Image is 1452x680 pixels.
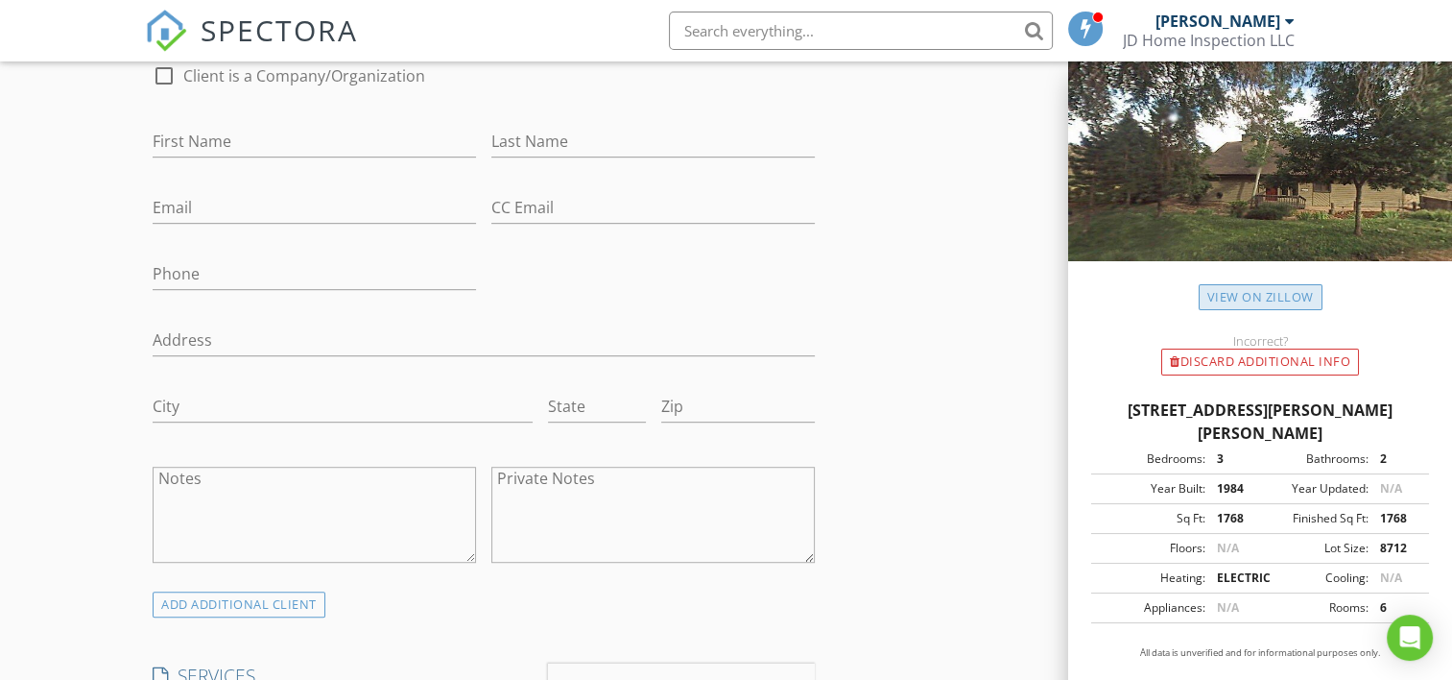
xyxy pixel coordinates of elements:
[1097,510,1205,527] div: Sq Ft:
[1217,599,1239,616] span: N/A
[1260,480,1369,498] div: Year Updated:
[1369,540,1423,557] div: 8712
[1387,615,1433,661] div: Open Intercom Messenger
[1097,450,1205,468] div: Bedrooms:
[1369,599,1423,617] div: 6
[1205,510,1260,527] div: 1768
[1380,570,1402,586] span: N/A
[1369,510,1423,527] div: 1768
[1068,31,1452,307] img: streetview
[1097,540,1205,557] div: Floors:
[1123,31,1295,50] div: JD Home Inspection LLC
[1205,480,1260,498] div: 1984
[1260,540,1369,557] div: Lot Size:
[1097,599,1205,617] div: Appliances:
[1161,349,1359,376] div: Discard Additional info
[1260,599,1369,617] div: Rooms:
[1097,570,1205,587] div: Heating:
[1369,450,1423,468] div: 2
[1205,570,1260,587] div: ELECTRIC
[1380,480,1402,497] span: N/A
[1091,646,1429,660] p: All data is unverified and for informational purposes only.
[1068,333,1452,349] div: Incorrect?
[1155,12,1280,31] div: [PERSON_NAME]
[1199,284,1322,310] a: View on Zillow
[145,26,358,66] a: SPECTORA
[1260,510,1369,527] div: Finished Sq Ft:
[1097,480,1205,498] div: Year Built:
[201,10,358,50] span: SPECTORA
[1260,450,1369,468] div: Bathrooms:
[669,12,1053,50] input: Search everything...
[1091,399,1429,445] div: [STREET_ADDRESS][PERSON_NAME][PERSON_NAME]
[145,10,187,52] img: The Best Home Inspection Software - Spectora
[1260,570,1369,587] div: Cooling:
[183,66,425,85] label: Client is a Company/Organization
[1205,450,1260,468] div: 3
[1217,540,1239,556] span: N/A
[153,592,325,618] div: ADD ADDITIONAL client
